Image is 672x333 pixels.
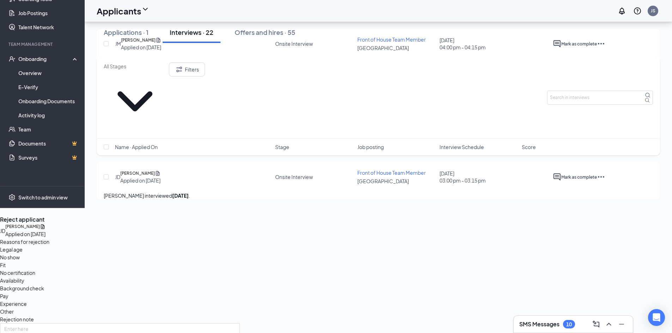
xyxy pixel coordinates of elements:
svg: ComposeMessage [592,320,600,328]
svg: UserCheck [8,55,16,62]
button: Filter Filters [169,62,205,76]
a: Overview [18,66,79,80]
a: Activity log [18,108,79,122]
h3: SMS Messages [519,320,559,328]
svg: Filter [175,65,183,74]
p: [GEOGRAPHIC_DATA] [357,178,435,185]
input: Search in interviews [547,91,653,105]
a: SurveysCrown [18,150,79,165]
b: [DATE] [172,192,189,199]
div: Switch to admin view [18,194,68,201]
svg: Document [155,170,161,177]
svg: ChevronUp [605,320,613,328]
div: Open Intercom Messenger [648,309,665,326]
span: Mark as complete [561,174,597,180]
button: Mark as complete [561,173,597,181]
h5: [PERSON_NAME] [5,223,40,230]
h5: [PERSON_NAME] [120,170,155,177]
svg: ChevronDown [104,70,166,132]
svg: Ellipses [597,173,605,181]
a: DocumentsCrown [18,136,79,150]
span: Score [522,143,536,150]
span: 03:00 pm - 03:15 pm [440,177,486,184]
button: ComposeMessage [591,319,602,330]
svg: ActiveChat [553,173,561,181]
div: Applications · 1 [104,28,149,37]
div: JS [651,8,655,14]
svg: MagnifyingGlass [645,92,650,98]
div: Applied on [DATE] [120,177,161,184]
a: Job Postings [18,6,79,20]
span: Front of House Team Member [357,169,426,176]
div: Interviews · 22 [170,28,213,37]
div: Offers and hires · 55 [235,28,295,37]
div: JD [115,173,120,180]
span: Interview Schedule [440,143,484,150]
a: Team [18,122,79,136]
svg: QuestionInfo [633,7,642,15]
svg: Notifications [618,7,626,15]
a: E-Verify [18,80,79,94]
svg: Minimize [617,320,626,328]
div: 10 [566,321,572,327]
div: Team Management [8,41,77,47]
a: Onboarding Documents [18,94,79,108]
button: ChevronUp [603,319,615,330]
span: Stage [275,143,289,150]
svg: Document [40,223,46,230]
span: Job posting [357,143,384,150]
svg: Settings [8,194,16,201]
h1: Applicants [97,5,141,17]
a: Talent Network [18,20,79,34]
div: Applied on [DATE] [5,230,46,238]
input: All Stages [104,62,166,70]
div: Onsite Interview [275,173,313,180]
button: Minimize [616,319,627,330]
svg: ChevronDown [141,5,150,13]
div: Onboarding [18,55,73,62]
div: [DATE] [440,170,486,184]
span: Name · Applied On [115,143,158,150]
p: [PERSON_NAME] interviewed . [104,192,653,199]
